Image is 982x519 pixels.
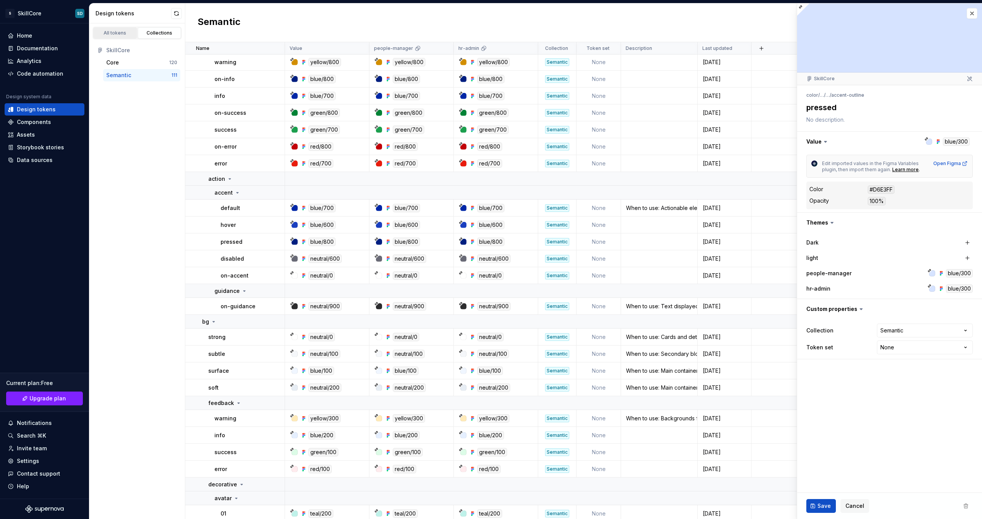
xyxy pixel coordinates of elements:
[214,92,225,100] p: info
[393,383,426,392] div: neutral/200
[545,367,569,375] div: Semantic
[208,481,237,488] p: decorative
[698,204,751,212] div: [DATE]
[477,204,504,212] div: blue/700
[393,142,418,151] div: red/800
[577,345,621,362] td: None
[208,399,234,407] p: feedback
[393,126,424,134] div: green/700
[577,410,621,427] td: None
[545,350,569,358] div: Semantic
[577,200,621,217] td: None
[806,254,818,262] label: light
[214,58,236,66] p: warning
[933,160,968,167] a: Open Figma
[5,154,84,166] a: Data sources
[805,101,971,114] textarea: pressed
[477,159,502,168] div: red/700
[698,431,751,439] div: [DATE]
[698,238,751,246] div: [DATE]
[806,76,835,82] div: SkillCore
[214,126,237,134] p: success
[477,109,509,117] div: green/800
[698,109,751,117] div: [DATE]
[477,271,504,280] div: neutral/0
[5,30,84,42] a: Home
[308,414,341,423] div: yellow/300
[221,204,240,212] p: default
[545,160,569,167] div: Semantic
[809,197,829,205] div: Opacity
[545,143,569,150] div: Semantic
[626,45,652,51] p: Description
[17,32,32,40] div: Home
[308,302,342,311] div: neutral/900
[5,129,84,141] a: Assets
[477,465,501,473] div: red/100
[308,333,335,341] div: neutral/0
[621,350,697,358] div: When to use: Secondary blocks inside cards or other containers. Do: Use to differentiate nested s...
[702,45,732,51] p: Last updated
[825,92,830,98] li: …
[308,109,340,117] div: green/800
[621,367,697,375] div: When to use: Main container background. Do: Use as the base layer for your UI, providing the foun...
[214,415,236,422] p: warning
[806,327,834,334] label: Collection
[477,238,504,246] div: blue/800
[892,167,919,173] a: Learn more
[106,46,177,54] div: SkillCore
[30,395,66,402] span: Upgrade plan
[545,221,569,229] div: Semantic
[577,329,621,345] td: None
[393,109,424,117] div: green/800
[545,255,569,263] div: Semantic
[308,126,340,134] div: green/700
[577,379,621,396] td: None
[374,45,413,51] p: people-manager
[5,455,84,467] a: Settings
[5,55,84,67] a: Analytics
[221,510,226,517] p: 01
[171,72,177,78] div: 111
[308,431,335,440] div: blue/200
[393,367,419,375] div: blue/100
[214,109,246,117] p: on-success
[845,502,864,510] span: Cancel
[458,45,479,51] p: hr-admin
[822,160,920,172] span: Edit imported values in the Figma Variables plugin, then import them again.
[545,272,569,279] div: Semantic
[5,468,84,480] button: Contact support
[77,10,83,17] div: SD
[577,427,621,444] td: None
[393,238,420,246] div: blue/800
[830,92,831,98] li: /
[698,126,751,134] div: [DATE]
[477,126,509,134] div: green/700
[545,75,569,83] div: Semantic
[698,465,751,473] div: [DATE]
[214,189,233,197] p: accent
[477,255,511,263] div: neutral/600
[698,415,751,422] div: [DATE]
[577,121,621,138] td: None
[806,285,830,293] label: hr-admin
[393,75,420,83] div: blue/800
[5,141,84,154] a: Storybook stories
[25,505,64,513] svg: Supernova Logo
[221,238,242,246] p: pressed
[140,30,179,36] div: Collections
[18,10,41,17] div: SkillCore
[214,494,232,502] p: avatar
[17,45,58,52] div: Documentation
[393,414,425,423] div: yellow/300
[577,155,621,172] td: None
[621,384,697,392] div: When to use: Main container background. Do: Use as the base layer for your UI, providing the foun...
[577,233,621,250] td: None
[214,465,227,473] p: error
[477,92,504,100] div: blue/700
[477,221,504,229] div: blue/600
[545,510,569,517] div: Semantic
[868,185,895,194] div: #D6E3FF
[577,54,621,71] td: None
